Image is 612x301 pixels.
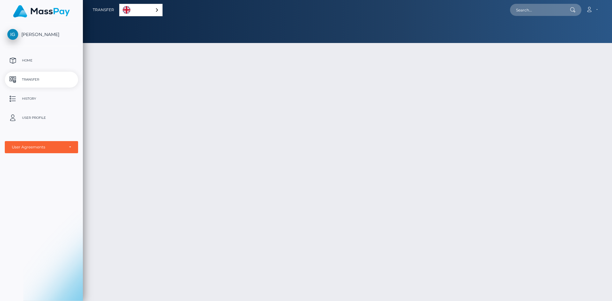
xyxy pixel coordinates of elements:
[7,113,76,123] p: User Profile
[510,4,570,16] input: Search...
[120,4,162,16] a: English
[7,94,76,104] p: History
[5,141,78,153] button: User Agreements
[12,145,64,150] div: User Agreements
[119,4,163,16] aside: Language selected: English
[13,5,70,18] img: MassPay
[5,110,78,126] a: User Profile
[5,53,78,68] a: Home
[5,91,78,107] a: History
[7,56,76,65] p: Home
[7,75,76,84] p: Transfer
[119,4,163,16] div: Language
[5,72,78,88] a: Transfer
[93,3,114,17] a: Transfer
[5,32,78,37] span: [PERSON_NAME]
